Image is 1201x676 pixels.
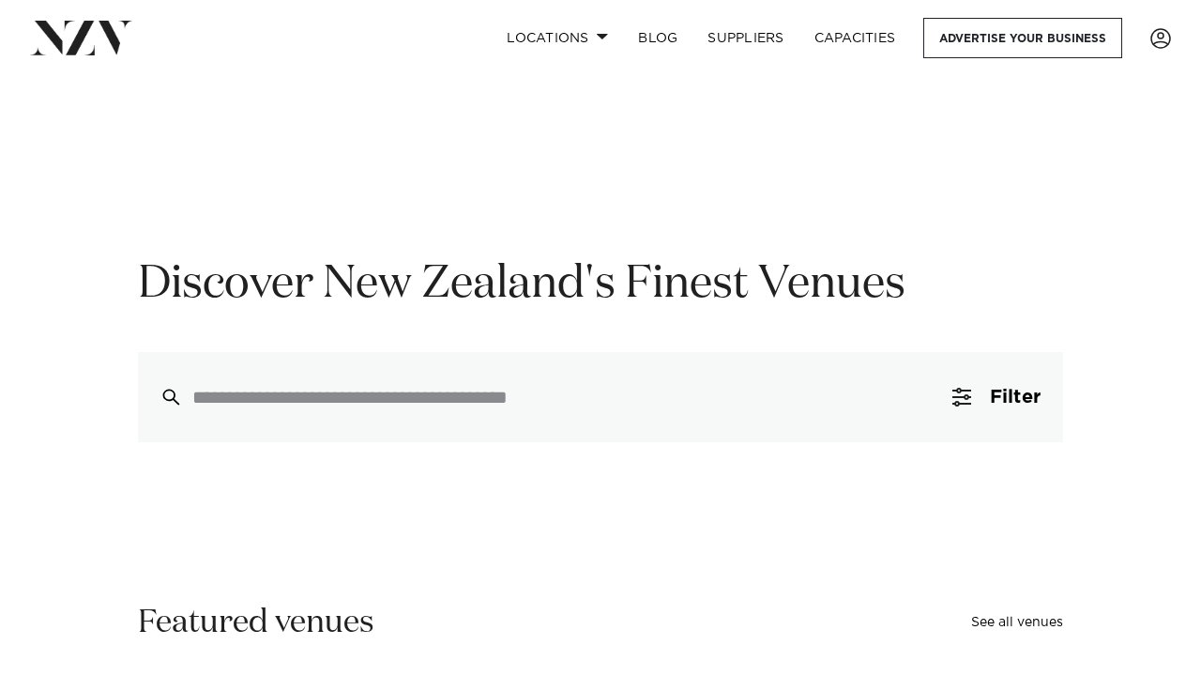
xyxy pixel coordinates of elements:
[138,602,374,644] h2: Featured venues
[990,388,1041,407] span: Filter
[930,352,1063,442] button: Filter
[799,18,911,58] a: Capacities
[923,18,1122,58] a: Advertise your business
[30,21,132,54] img: nzv-logo.png
[138,255,1063,315] h1: Discover New Zealand's Finest Venues
[492,18,623,58] a: Locations
[692,18,798,58] a: SUPPLIERS
[623,18,692,58] a: BLOG
[971,616,1063,629] a: See all venues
